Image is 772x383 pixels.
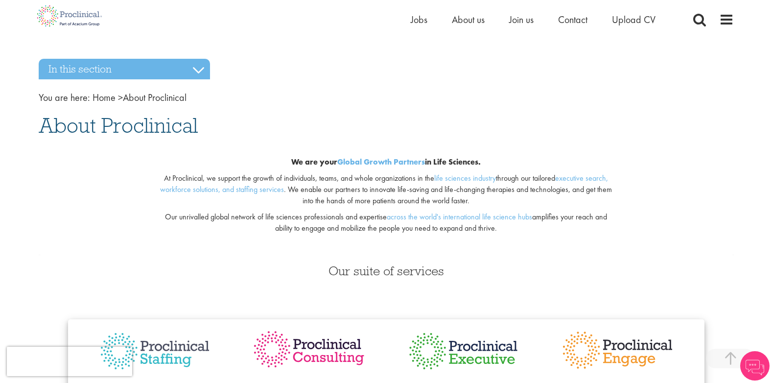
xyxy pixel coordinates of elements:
img: Proclinical Staffing [97,329,212,374]
h3: In this section [39,59,210,79]
img: Proclinical Consulting [252,329,367,370]
img: Proclinical Engage [560,329,675,371]
img: Proclinical Executive [406,329,521,373]
a: Contact [558,13,587,26]
a: executive search, workforce solutions, and staffing services [160,173,608,194]
a: Join us [509,13,534,26]
a: across the world's international life science hubs [387,212,532,222]
h3: Our suite of services [39,264,734,277]
a: Jobs [411,13,427,26]
span: You are here: [39,91,90,104]
span: About Proclinical [39,112,198,139]
iframe: reCAPTCHA [7,347,132,376]
b: We are your in Life Sciences. [291,157,481,167]
a: life sciences industry [434,173,496,183]
p: Our unrivalled global network of life sciences professionals and expertise amplifies your reach a... [157,212,615,234]
span: About Proclinical [93,91,187,104]
a: breadcrumb link to Home [93,91,116,104]
span: > [118,91,123,104]
a: Upload CV [612,13,655,26]
img: Chatbot [740,351,770,381]
a: About us [452,13,485,26]
a: Global Growth Partners [337,157,425,167]
p: At Proclinical, we support the growth of individuals, teams, and whole organizations in the throu... [157,173,615,207]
